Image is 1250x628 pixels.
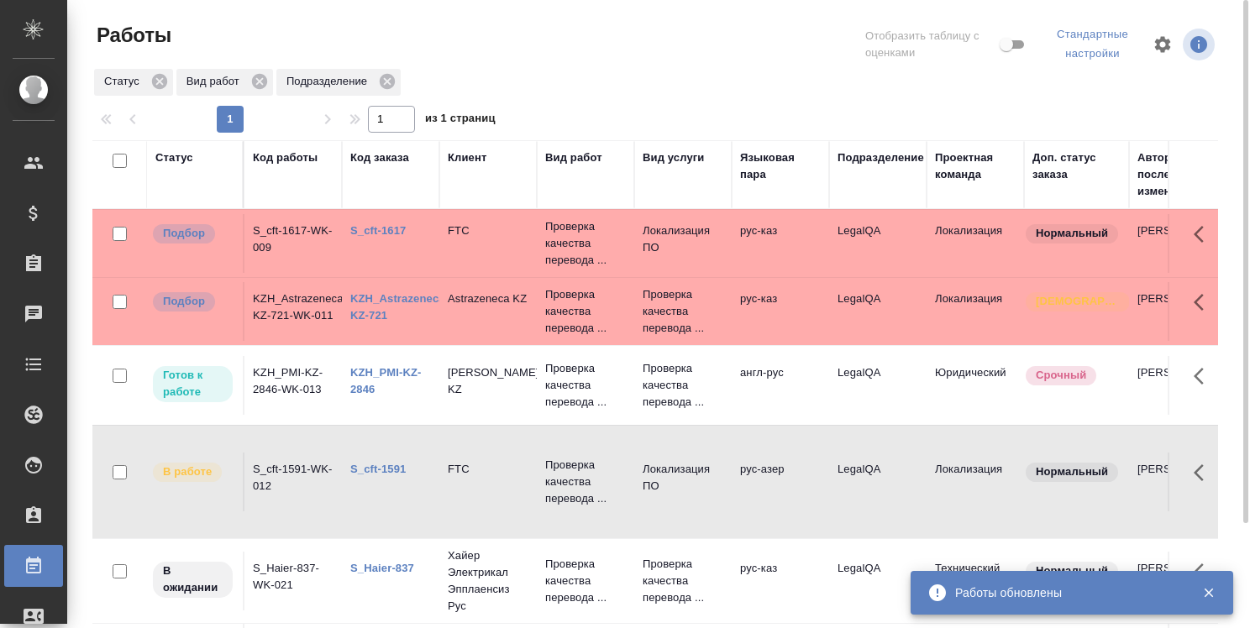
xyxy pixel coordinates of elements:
[151,222,234,245] div: Можно подбирать исполнителей
[186,73,245,90] p: Вид работ
[732,214,829,273] td: рус-каз
[1129,552,1226,610] td: [PERSON_NAME]
[1129,282,1226,341] td: [PERSON_NAME]
[927,552,1024,610] td: Технический
[350,224,406,237] a: S_cft-1617
[1129,214,1226,273] td: [PERSON_NAME]
[1183,29,1218,60] span: Посмотреть информацию
[163,225,205,242] p: Подбор
[176,69,273,96] div: Вид работ
[151,560,234,599] div: Исполнитель назначен, приступать к работе пока рано
[1036,367,1086,384] p: Срочный
[104,73,145,90] p: Статус
[927,214,1024,273] td: Локализация
[1036,293,1120,310] p: [DEMOGRAPHIC_DATA]
[740,149,821,183] div: Языковая пара
[1184,356,1224,396] button: Здесь прячутся важные кнопки
[163,367,223,400] p: Готов к работе
[244,552,342,610] td: S_Haier-837-WK-021
[1036,225,1108,242] p: Нормальный
[1184,453,1224,493] button: Здесь прячутся важные кнопки
[151,364,234,404] div: Исполнитель может приступить к работе
[935,149,1016,183] div: Проектная команда
[244,282,342,341] td: KZH_Astrazeneca-KZ-721-WK-011
[1036,563,1108,579] p: Нормальный
[244,356,342,415] td: KZH_PMI-KZ-2846-WK-013
[545,457,626,507] p: Проверка качества перевода ...
[155,149,193,166] div: Статус
[927,356,1024,415] td: Юридический
[350,562,414,574] a: S_Haier-837
[955,584,1177,601] div: Работы обновлены
[253,149,318,166] div: Код работы
[927,282,1024,341] td: Локализация
[163,293,205,310] p: Подбор
[927,453,1024,511] td: Локализация
[1043,22,1142,67] div: split button
[244,214,342,273] td: S_cft-1617-WK-009
[1137,149,1218,200] div: Автор последнего изменения
[545,218,626,269] p: Проверка качества перевода ...
[829,282,927,341] td: LegalQA
[643,149,705,166] div: Вид услуги
[350,366,422,395] a: KZH_PMI-KZ-2846
[545,286,626,337] p: Проверка качества перевода ...
[829,552,927,610] td: LegalQA
[732,552,829,610] td: рус-каз
[163,563,223,596] p: В ожидании
[151,461,234,484] div: Исполнитель выполняет работу
[829,356,927,415] td: LegalQA
[151,290,234,313] div: Можно подбирать исполнителей
[545,149,602,166] div: Вид работ
[865,28,996,61] span: Отобразить таблицу с оценками
[276,69,401,96] div: Подразделение
[1129,356,1226,415] td: [PERSON_NAME]
[163,463,212,480] p: В работе
[1129,453,1226,511] td: [PERSON_NAME]
[643,556,723,606] p: Проверка качества перевода ...
[1191,585,1226,600] button: Закрыть
[286,73,373,90] p: Подразделение
[448,461,528,478] p: FTC
[1184,552,1224,592] button: Здесь прячутся важные кнопки
[350,463,406,475] a: S_cft-1591
[350,292,449,322] a: KZH_Astrazeneca-KZ-721
[448,364,528,398] p: [PERSON_NAME] KZ
[1032,149,1121,183] div: Доп. статус заказа
[425,108,496,133] span: из 1 страниц
[244,453,342,511] td: S_cft-1591-WK-012
[545,556,626,606] p: Проверка качества перевода ...
[643,360,723,411] p: Проверка качества перевода ...
[1036,463,1108,480] p: Нормальный
[92,22,171,49] span: Работы
[838,149,924,166] div: Подразделение
[448,290,528,307] p: Astrazeneca KZ
[350,149,409,166] div: Код заказа
[1184,214,1224,254] button: Здесь прячутся важные кнопки
[732,282,829,341] td: рус-каз
[829,214,927,273] td: LegalQA
[829,453,927,511] td: LegalQA
[448,547,528,615] p: Хайер Электрикал Эпплаенсиз Рус
[94,69,173,96] div: Статус
[448,222,528,239] p: FTC
[732,453,829,511] td: рус-азер
[1184,282,1224,322] button: Здесь прячутся важные кнопки
[448,149,486,166] div: Клиент
[732,356,829,415] td: англ-рус
[643,461,723,495] p: Локализация ПО
[545,360,626,411] p: Проверка качества перевода ...
[643,286,723,337] p: Проверка качества перевода ...
[643,222,723,256] p: Локализация ПО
